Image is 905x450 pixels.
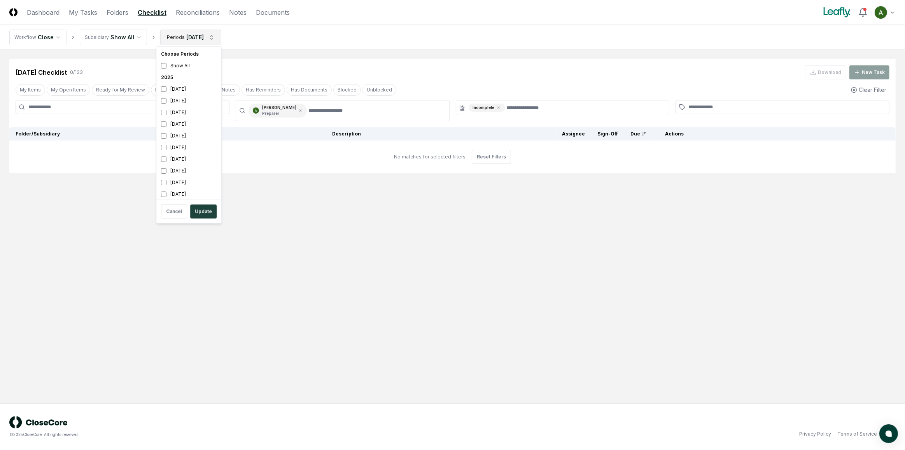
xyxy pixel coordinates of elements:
div: [DATE] [158,118,220,130]
div: [DATE] [158,165,220,177]
div: [DATE] [158,107,220,118]
div: 2025 [158,72,220,83]
div: [DATE] [158,130,220,142]
div: Choose Periods [158,48,220,60]
div: [DATE] [158,83,220,95]
div: [DATE] [158,95,220,107]
div: [DATE] [158,177,220,188]
div: [DATE] [158,188,220,200]
button: Update [190,204,217,218]
div: [DATE] [158,153,220,165]
div: [DATE] [158,142,220,153]
div: Show All [158,60,220,72]
button: Cancel [161,204,187,218]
